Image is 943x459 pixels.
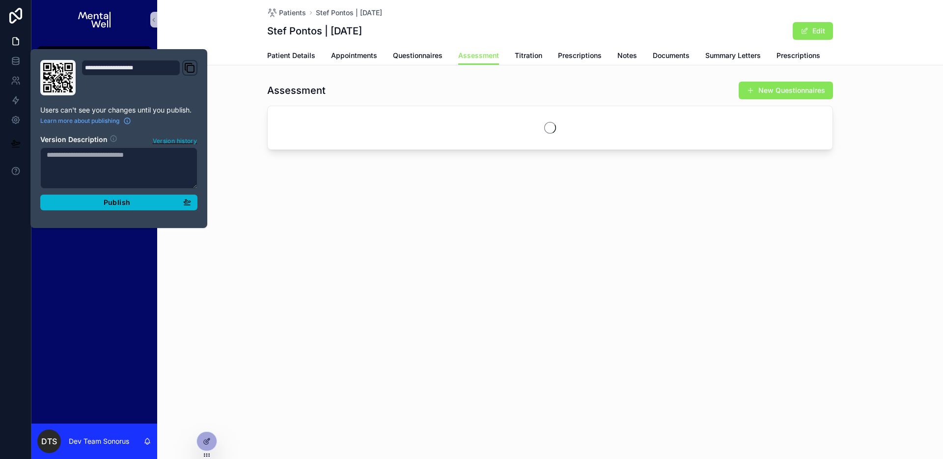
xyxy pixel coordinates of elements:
span: Notes [617,51,637,60]
a: Patients [37,46,151,64]
h1: Stef Pontos | [DATE] [267,24,362,38]
span: Patients [279,8,306,18]
a: Prescriptions [558,47,602,66]
p: Users can't see your changes until you publish. [40,105,197,115]
span: Prescriptions [777,51,820,60]
span: Assessment [458,51,499,60]
span: Prescriptions [558,51,602,60]
div: scrollable content [31,39,157,234]
span: Questionnaires [393,51,443,60]
a: Patients [267,8,306,18]
a: Learn more about publishing [40,117,131,125]
div: Domain and Custom Link [82,60,197,95]
button: New Questionnaires [739,82,833,99]
span: Titration [515,51,542,60]
a: Stef Pontos | [DATE] [316,8,382,18]
span: DTS [41,435,57,447]
span: Summary Letters [705,51,761,60]
button: Edit [793,22,833,40]
p: Dev Team Sonorus [69,436,129,446]
span: Patient Details [267,51,315,60]
span: Appointments [331,51,377,60]
h1: Assessment [267,84,326,97]
span: Learn more about publishing [40,117,119,125]
a: Notes [617,47,637,66]
a: Questionnaires [393,47,443,66]
a: Titration [515,47,542,66]
a: Documents [653,47,690,66]
a: Summary Letters [705,47,761,66]
a: Patient Details [267,47,315,66]
button: Publish [40,195,197,210]
a: Assessment [458,47,499,65]
span: Publish [104,198,130,207]
span: Documents [653,51,690,60]
img: App logo [78,12,110,28]
h2: Version Description [40,135,108,145]
a: Appointments [331,47,377,66]
button: Version history [152,135,197,145]
a: Prescriptions [777,47,820,66]
span: Version history [153,135,197,145]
